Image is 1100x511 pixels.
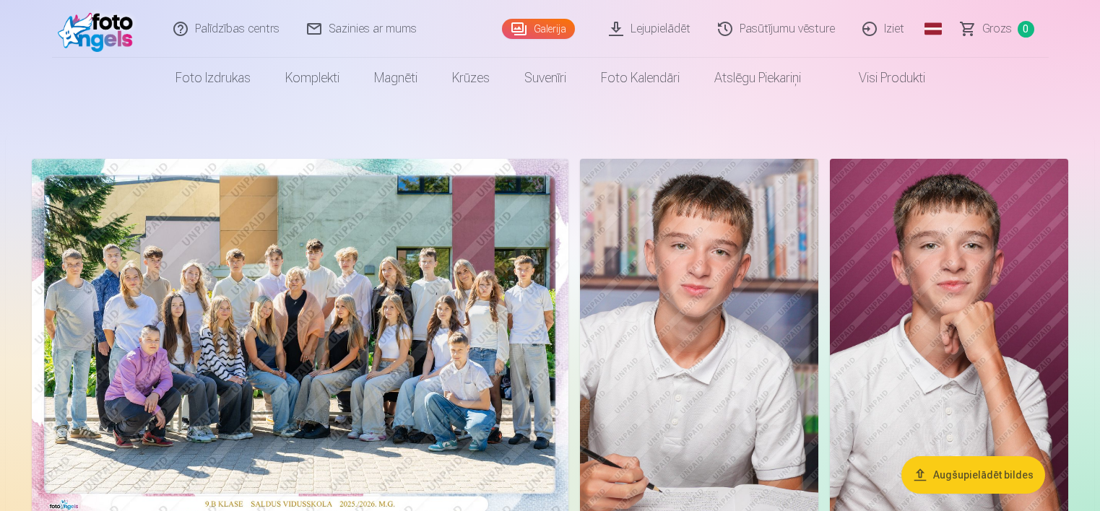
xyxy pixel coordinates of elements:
span: Grozs [982,20,1012,38]
a: Galerija [502,19,575,39]
img: /fa1 [58,6,141,52]
a: Atslēgu piekariņi [697,58,818,98]
a: Suvenīri [507,58,584,98]
button: Augšupielādēt bildes [901,456,1045,494]
span: 0 [1018,21,1034,38]
a: Visi produkti [818,58,943,98]
a: Foto izdrukas [158,58,268,98]
a: Magnēti [357,58,435,98]
a: Foto kalendāri [584,58,697,98]
a: Komplekti [268,58,357,98]
a: Krūzes [435,58,507,98]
